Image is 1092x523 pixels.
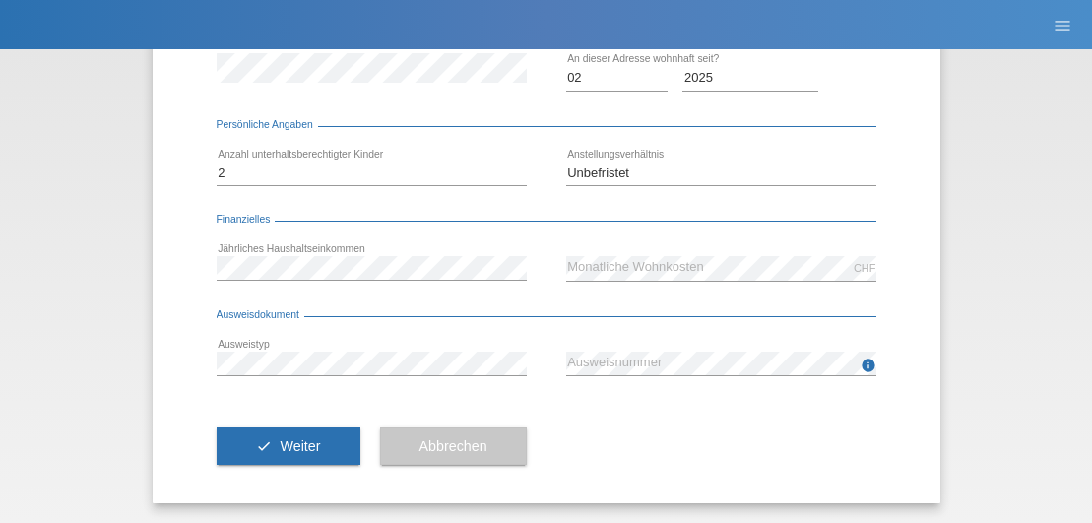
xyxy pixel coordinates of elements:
button: check Weiter [217,427,360,465]
i: check [256,438,272,454]
button: Abbrechen [380,427,527,465]
span: Finanzielles [217,214,276,225]
i: info [861,358,876,373]
span: Weiter [280,438,320,454]
a: info [861,363,876,375]
span: Persönliche Angaben [217,119,318,130]
span: Ausweisdokument [217,309,304,320]
div: CHF [854,262,876,274]
i: menu [1053,16,1072,35]
span: Abbrechen [419,438,487,454]
a: menu [1043,19,1082,31]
